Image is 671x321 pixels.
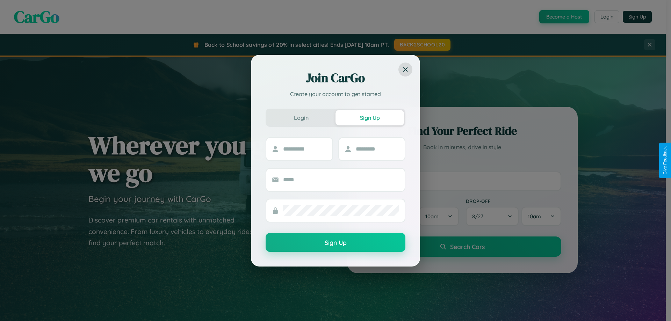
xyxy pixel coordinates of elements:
div: Give Feedback [663,146,668,175]
button: Sign Up [266,233,405,252]
h2: Join CarGo [266,70,405,86]
p: Create your account to get started [266,90,405,98]
button: Login [267,110,335,125]
button: Sign Up [335,110,404,125]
